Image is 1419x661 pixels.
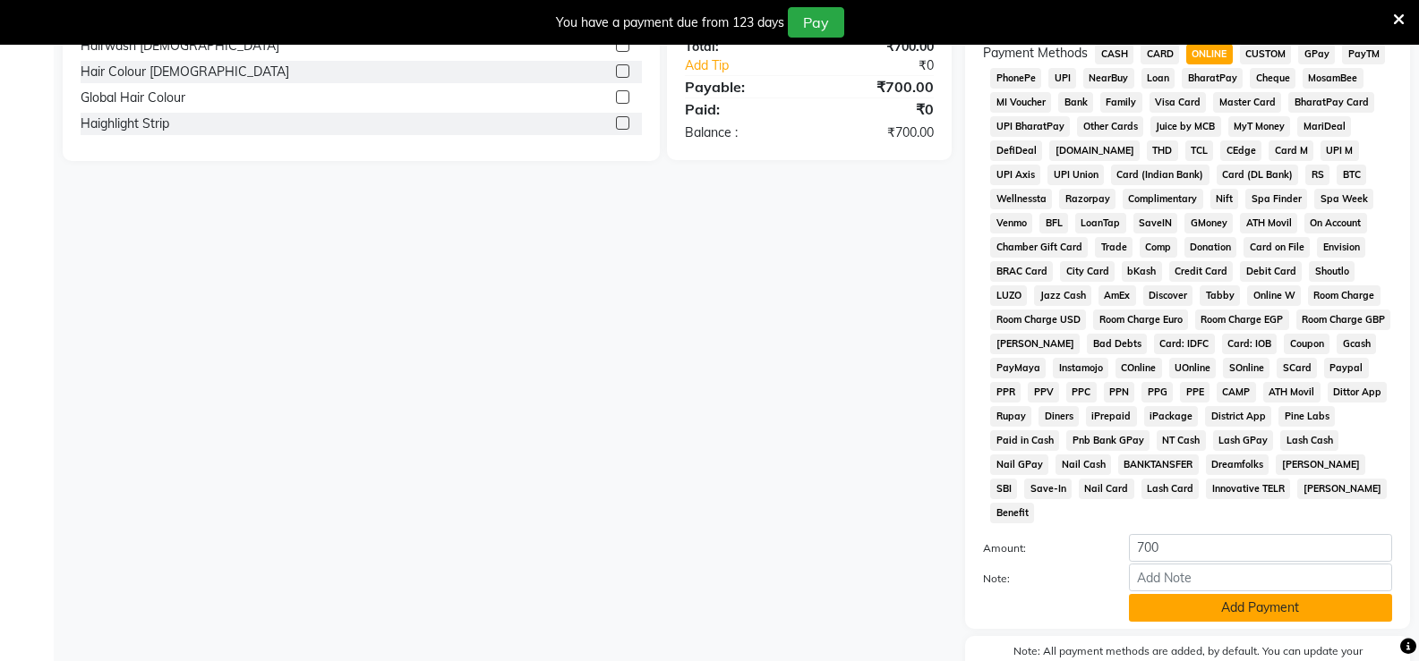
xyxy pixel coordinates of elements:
[1321,140,1359,161] span: UPI M
[1141,479,1200,499] span: Lash Card
[1180,382,1210,403] span: PPE
[1304,213,1367,233] span: On Account
[671,38,809,56] div: Total:
[1116,358,1162,378] span: COnline
[1083,68,1134,89] span: NearBuy
[1342,44,1385,64] span: PayTM
[1269,140,1313,161] span: Card M
[1058,92,1093,113] span: Bank
[990,92,1051,113] span: MI Voucher
[1205,406,1271,427] span: District App
[1328,382,1388,403] span: Dittor App
[1077,116,1143,137] span: Other Cards
[1075,213,1126,233] span: LoanTap
[1056,454,1111,475] span: Nail Cash
[1133,213,1178,233] span: SaveIN
[809,38,947,56] div: ₹700.00
[1200,285,1240,306] span: Tabby
[1100,92,1142,113] span: Family
[1182,68,1243,89] span: BharatPay
[809,123,947,142] div: ₹700.00
[788,7,844,38] button: Pay
[1250,68,1295,89] span: Cheque
[1028,382,1059,403] span: PPV
[1278,406,1335,427] span: Pine Labs
[1129,594,1392,622] button: Add Payment
[1118,454,1199,475] span: BANKTANSFER
[990,189,1052,209] span: Wellnessta
[1111,165,1210,185] span: Card (Indian Bank)
[1308,285,1381,306] span: Room Charge
[1303,68,1363,89] span: MosamBee
[1337,334,1376,354] span: Gcash
[970,540,1115,556] label: Amount:
[1240,213,1297,233] span: ATH Movil
[1213,430,1274,451] span: Lash GPay
[990,285,1027,306] span: LUZO
[1060,261,1115,282] span: City Card
[671,123,809,142] div: Balance :
[1244,237,1310,258] span: Card on File
[1206,479,1290,499] span: Innovative TELR
[1129,564,1392,591] input: Add Note
[1141,44,1179,64] span: CARD
[1141,382,1173,403] span: PPG
[1220,140,1261,161] span: CEdge
[671,98,809,120] div: Paid:
[1185,140,1214,161] span: TCL
[983,44,1088,63] span: Payment Methods
[1086,406,1137,427] span: iPrepaid
[1184,213,1233,233] span: GMoney
[990,454,1048,475] span: Nail GPay
[990,382,1021,403] span: PPR
[1317,237,1365,258] span: Envision
[1150,92,1207,113] span: Visa Card
[1263,382,1321,403] span: ATH Movil
[1240,261,1302,282] span: Debit Card
[1297,116,1351,137] span: MariDeal
[81,63,289,81] div: Hair Colour [DEMOGRAPHIC_DATA]
[1157,430,1206,451] span: NT Cash
[1296,309,1391,330] span: Room Charge GBP
[1141,68,1175,89] span: Loan
[990,261,1053,282] span: BRAC Card
[1213,92,1281,113] span: Master Card
[1049,140,1140,161] span: [DOMAIN_NAME]
[1169,358,1217,378] span: UOnline
[1122,261,1162,282] span: bKash
[1277,358,1317,378] span: SCard
[1048,68,1076,89] span: UPI
[1059,189,1116,209] span: Razorpay
[1079,479,1134,499] span: Nail Card
[81,114,169,133] div: Haighlight Strip
[1143,285,1193,306] span: Discover
[1154,334,1215,354] span: Card: IDFC
[1337,165,1366,185] span: BTC
[1184,237,1237,258] span: Donation
[990,406,1031,427] span: Rupay
[809,98,947,120] div: ₹0
[1147,140,1178,161] span: THD
[970,571,1115,587] label: Note:
[1095,44,1133,64] span: CASH
[1305,165,1329,185] span: RS
[990,334,1080,354] span: [PERSON_NAME]
[1150,116,1221,137] span: Juice by MCB
[990,503,1034,523] span: Benefit
[1093,309,1188,330] span: Room Charge Euro
[1039,213,1068,233] span: BFL
[1288,92,1374,113] span: BharatPay Card
[1298,44,1335,64] span: GPay
[990,237,1088,258] span: Chamber Gift Card
[1240,44,1292,64] span: CUSTOM
[1284,334,1329,354] span: Coupon
[990,140,1042,161] span: DefiDeal
[1280,430,1338,451] span: Lash Cash
[990,116,1070,137] span: UPI BharatPay
[833,56,947,75] div: ₹0
[1034,285,1091,306] span: Jazz Cash
[990,165,1040,185] span: UPI Axis
[1309,261,1355,282] span: Shoutlo
[1129,534,1392,562] input: Amount
[1217,165,1299,185] span: Card (DL Bank)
